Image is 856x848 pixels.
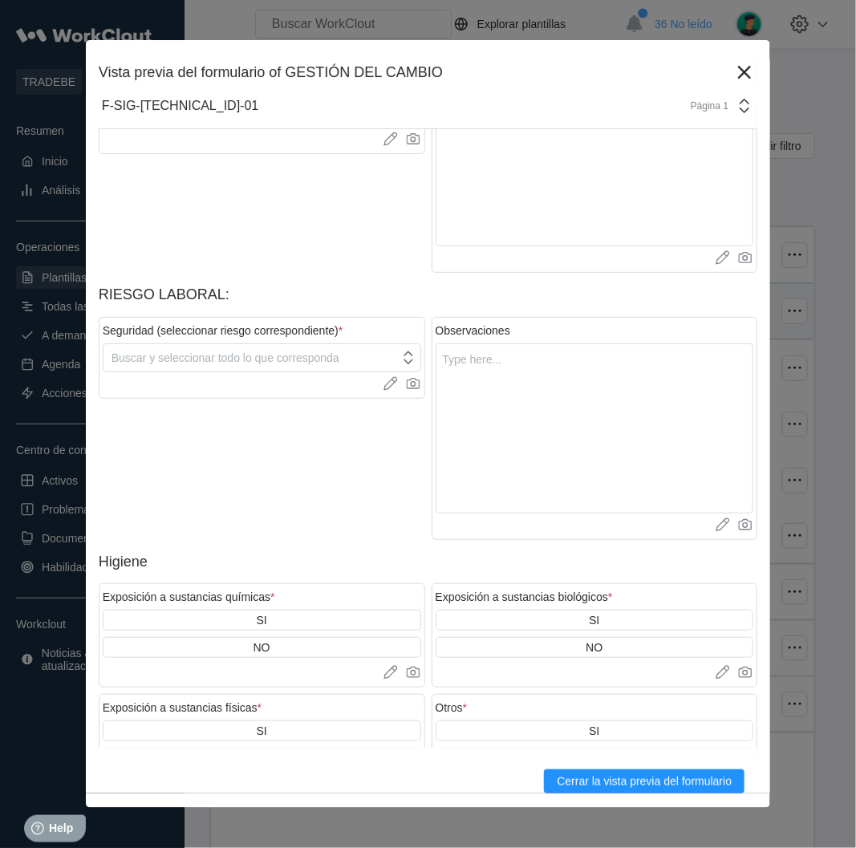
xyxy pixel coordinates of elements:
div: Otros [436,701,468,714]
div: Seguridad (seleccionar riesgo correspondiente) [103,324,343,337]
div: SI [589,724,599,737]
div: Exposición a sustancias químicas [103,590,275,603]
div: Observaciones [436,324,510,337]
div: NO [254,641,270,654]
button: Cerrar la vista previa del formulario [544,769,744,793]
div: SI [256,614,266,627]
div: Exposición a sustancias físicas [103,701,262,714]
div: SI [589,614,599,627]
div: Vista previa del formulario of GESTIÓN DEL CAMBIO [99,64,732,81]
span: Cerrar la vista previa del formulario [557,776,732,787]
div: SI [256,724,266,737]
div: F-SIG-[TECHNICAL_ID]-01 [102,99,259,113]
div: Página 1 [688,100,728,112]
div: Exposición a sustancias biológicos [436,590,613,603]
p: RIESGO LABORAL: [99,279,758,310]
div: NO [586,641,602,654]
div: Buscar y seleccionar todo lo que corresponda [112,351,339,364]
p: Higiene [99,546,758,578]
